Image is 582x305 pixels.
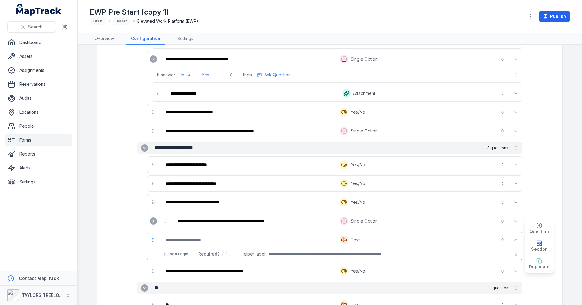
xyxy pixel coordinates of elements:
svg: drag [151,269,156,273]
button: Yes/No [336,264,508,278]
span: Question [530,229,549,235]
svg: drag [151,110,156,115]
button: Single Option [336,52,508,66]
div: drag [147,196,159,208]
svg: drag [156,91,161,96]
button: Text [336,233,508,246]
button: Question [525,220,554,237]
button: Expand [511,235,521,245]
div: drag [147,177,159,189]
a: Reports [5,148,72,160]
strong: Contact MapTrack [19,276,59,281]
button: Yes/No [336,158,508,171]
a: Dashboard [5,36,72,49]
div: drag [159,215,172,227]
button: Expand [511,89,521,98]
button: Section [525,237,554,255]
button: Yes [198,69,237,80]
div: :r5rg:-form-item-label [161,124,333,138]
a: Forms [5,134,72,146]
span: Add Logic [169,252,188,256]
button: Expand [141,284,148,292]
div: drag [147,125,159,137]
span: Helper label: [241,251,266,257]
div: :r5sc:-form-item-label [147,215,159,227]
span: Search [28,24,42,30]
h1: EWP Pre Start (copy 1) [90,7,198,17]
a: Assets [5,50,72,62]
span: Elevated Work Platform (EWP) [137,18,198,24]
button: Is [178,69,195,80]
div: :r5ul:-form-item-label [161,233,333,246]
button: Yes/No [336,106,508,119]
button: Expand [150,217,157,225]
span: Section [531,246,548,252]
a: Audits [5,92,72,104]
button: more-detail [511,70,521,80]
span: If answer [157,72,175,78]
div: drag [152,87,164,99]
svg: drag [151,237,156,242]
button: Expand [511,197,521,207]
span: 1 question [490,286,508,290]
button: Duplicate [525,255,554,273]
div: :r5rq:-form-item-label [161,158,333,171]
button: Expand [141,144,148,152]
a: Settings [5,176,72,188]
a: Overview [90,33,119,45]
button: Single Option [336,214,508,228]
div: :r5s6:-form-item-label [161,196,333,209]
button: more-detail [511,283,521,293]
a: Locations [5,106,72,118]
button: Expand [511,126,521,136]
button: Single Option [336,124,508,138]
strong: TAYLORS TREELOPPING [22,293,72,298]
div: drag [147,159,159,171]
div: :r5r4:-form-item-label [166,87,336,100]
a: Alerts [5,162,72,174]
div: :r5qj:-form-item-label [147,53,159,65]
div: :r5sd:-form-item-label [173,214,333,228]
button: more-detail [254,70,293,79]
button: Search [7,21,56,33]
svg: drag [151,129,156,133]
div: :r5s0:-form-item-label [161,177,333,190]
span: then [243,72,252,78]
svg: drag [151,200,156,205]
input: :r5uq:-form-item-label [222,252,231,256]
button: Yes/No [336,177,508,190]
div: drag [147,106,159,118]
a: MapTrack [16,4,62,16]
button: Expand [511,107,521,117]
div: drag [147,265,159,277]
button: Expand [511,179,521,188]
button: more-detail [511,143,521,153]
div: :r5t3:-form-item-label [161,264,333,278]
button: Yes/No [336,196,508,209]
div: drag [147,234,159,246]
button: Expand [511,216,521,226]
div: :r5qk:-form-item-label [161,52,333,66]
a: Reservations [5,78,72,90]
span: Duplicate [529,264,550,270]
button: Expand [511,266,521,276]
div: Draft [90,17,106,25]
a: Assignments [5,64,72,76]
span: 3 questions [487,146,508,150]
button: Expand [511,160,521,169]
svg: drag [163,219,168,223]
button: Expand [511,54,521,64]
a: Settings [172,33,198,45]
button: Expand [150,55,157,63]
div: Asset [113,17,131,25]
button: Add Logic [159,249,192,259]
span: Ask Question [264,72,291,78]
svg: drag [151,162,156,167]
span: Required? [198,251,222,256]
div: :r5ra:-form-item-label [161,106,333,119]
svg: drag [151,181,156,186]
a: Configuration [126,33,165,45]
a: People [5,120,72,132]
button: Publish [539,11,570,22]
button: Attachment [339,87,508,100]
